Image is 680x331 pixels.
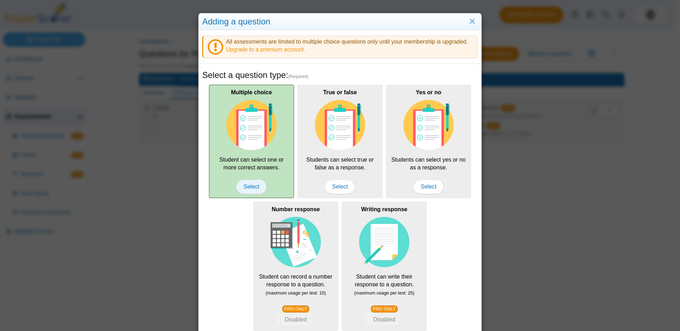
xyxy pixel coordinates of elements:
span: Select [413,180,444,194]
div: Student can write their response to a question. [342,202,427,331]
span: Select [236,180,267,194]
small: (maximum usage per test: 10) [266,290,326,296]
span: Disabled [285,316,307,322]
img: item-type-multiple-choice.svg [315,100,365,150]
span: (Required) [288,74,308,80]
a: Upgrade to a premium account. [226,46,305,52]
img: item-type-multiple-choice.svg [226,100,277,150]
div: All assessments are limited to multiple choice questions only until your membership is upgraded. [202,35,478,58]
div: Adding a question [199,13,481,30]
button: Number response Student can record a number response to a question. (maximum usage per test: 10) ... [277,313,314,327]
div: Students can select yes or no as a response. [386,85,471,198]
div: Students can select true or false as a response. [297,85,382,198]
b: Writing response [361,206,407,212]
small: (maximum usage per test: 25) [354,290,414,296]
button: Writing response Student can write their response to a question. (maximum usage per test: 25) PRO... [366,313,403,327]
b: Multiple choice [231,89,272,95]
a: Close [467,16,478,28]
b: Number response [272,206,320,212]
div: Student can record a number response to a question. [253,202,338,331]
b: True or false [323,89,357,95]
span: Select [325,180,355,194]
img: item-type-number-response.svg [271,217,321,267]
img: item-type-multiple-choice.svg [403,100,454,150]
b: Yes or no [416,89,441,95]
h5: Select a question type: [202,69,478,81]
a: PRO ONLY [371,305,398,313]
div: Student can select one or more correct answers. [209,85,294,198]
span: Disabled [373,316,395,322]
a: PRO ONLY [282,305,309,313]
img: item-type-writing-response.svg [359,217,409,267]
